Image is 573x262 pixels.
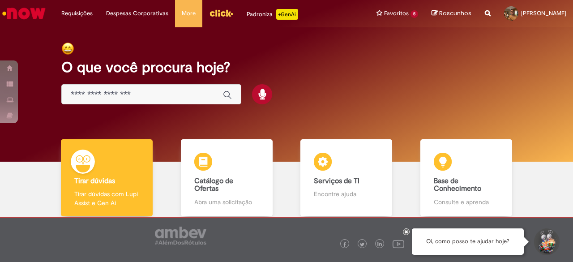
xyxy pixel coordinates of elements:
[194,176,233,193] b: Catálogo de Ofertas
[61,42,74,55] img: happy-face.png
[47,139,167,217] a: Tirar dúvidas Tirar dúvidas com Lupi Assist e Gen Ai
[167,139,287,217] a: Catálogo de Ofertas Abra uma solicitação
[412,228,524,255] div: Oi, como posso te ajudar hoje?
[411,10,418,18] span: 5
[74,176,115,185] b: Tirar dúvidas
[377,242,382,247] img: logo_footer_linkedin.png
[276,9,298,20] p: +GenAi
[439,9,471,17] span: Rascunhos
[182,9,196,18] span: More
[314,176,359,185] b: Serviços de TI
[434,198,499,206] p: Consulte e aprenda
[61,9,93,18] span: Requisições
[61,60,511,75] h2: O que você procura hoje?
[286,139,406,217] a: Serviços de TI Encontre ajuda
[106,9,168,18] span: Despesas Corporativas
[406,139,526,217] a: Base de Conhecimento Consulte e aprenda
[194,198,259,206] p: Abra uma solicitação
[360,242,364,247] img: logo_footer_twitter.png
[342,242,347,247] img: logo_footer_facebook.png
[1,4,47,22] img: ServiceNow
[434,176,481,193] b: Base de Conhecimento
[393,238,404,249] img: logo_footer_youtube.png
[74,189,139,207] p: Tirar dúvidas com Lupi Assist e Gen Ai
[155,227,206,245] img: logo_footer_ambev_rotulo_gray.png
[533,228,560,255] button: Iniciar Conversa de Suporte
[384,9,409,18] span: Favoritos
[247,9,298,20] div: Padroniza
[521,9,566,17] span: [PERSON_NAME]
[432,9,471,18] a: Rascunhos
[314,189,379,198] p: Encontre ajuda
[209,6,233,20] img: click_logo_yellow_360x200.png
